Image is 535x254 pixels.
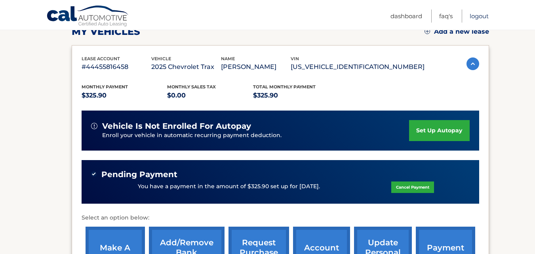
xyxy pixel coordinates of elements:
[221,56,235,61] span: name
[138,182,320,191] p: You have a payment in the amount of $325.90 set up for [DATE].
[102,121,251,131] span: vehicle is not enrolled for autopay
[101,170,177,180] span: Pending Payment
[409,120,469,141] a: set up autopay
[425,29,430,34] img: add.svg
[72,26,140,38] h2: my vehicles
[221,61,291,73] p: [PERSON_NAME]
[291,56,299,61] span: vin
[391,181,434,193] a: Cancel Payment
[253,90,339,101] p: $325.90
[91,123,97,129] img: alert-white.svg
[102,131,409,140] p: Enroll your vehicle in automatic recurring payment deduction.
[439,10,453,23] a: FAQ's
[167,84,216,90] span: Monthly sales Tax
[82,61,151,73] p: #44455816458
[91,171,97,177] img: check-green.svg
[46,5,129,28] a: Cal Automotive
[82,90,168,101] p: $325.90
[82,56,120,61] span: lease account
[390,10,422,23] a: Dashboard
[470,10,489,23] a: Logout
[151,61,221,73] p: 2025 Chevrolet Trax
[167,90,253,101] p: $0.00
[466,57,479,70] img: accordion-active.svg
[151,56,171,61] span: vehicle
[82,213,479,223] p: Select an option below:
[82,84,128,90] span: Monthly Payment
[253,84,316,90] span: Total Monthly Payment
[425,28,489,36] a: Add a new lease
[291,61,425,73] p: [US_VEHICLE_IDENTIFICATION_NUMBER]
